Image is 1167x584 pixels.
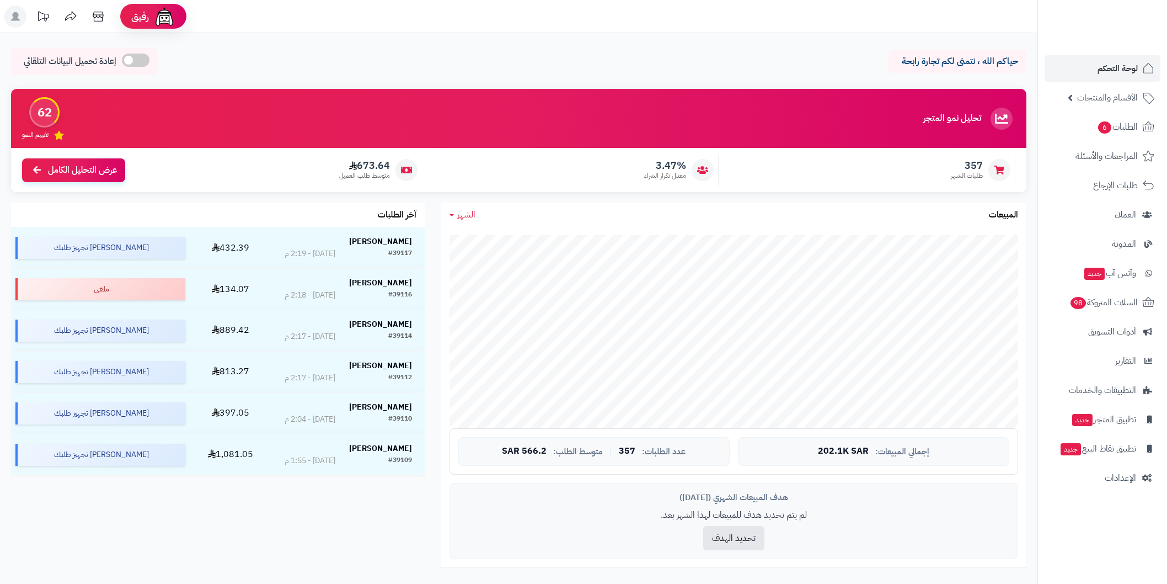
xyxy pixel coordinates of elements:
[1070,297,1086,309] span: 98
[1098,121,1111,134] span: 6
[48,164,117,177] span: عرض التحليل الكامل
[449,209,475,221] a: الشهر
[1088,324,1136,339] span: أدوات التسويق
[285,414,335,425] div: [DATE] - 2:04 م
[190,227,272,268] td: 432.39
[349,360,412,371] strong: [PERSON_NAME]
[190,310,272,351] td: 889.42
[1084,268,1105,280] span: جديد
[923,114,981,124] h3: تحليل نمو المتجر
[285,248,335,259] div: [DATE] - 2:19 م
[703,526,764,550] button: تحديد الهدف
[378,210,416,220] h3: آخر الطلبات
[1045,318,1160,345] a: أدوات التسويق
[285,290,335,301] div: [DATE] - 2:18 م
[349,236,412,247] strong: [PERSON_NAME]
[190,352,272,392] td: 813.27
[15,320,185,342] div: [PERSON_NAME] تجهيز طلبك
[875,447,929,456] span: إجمالي المبيعات:
[1105,470,1136,486] span: الإعدادات
[951,160,983,172] span: 357
[1061,443,1081,455] span: جديد
[388,455,412,466] div: #39109
[1045,406,1160,433] a: تطبيق المتجرجديد
[1045,348,1160,374] a: التقارير
[388,290,412,301] div: #39116
[285,373,335,384] div: [DATE] - 2:17 م
[1098,61,1138,76] span: لوحة التحكم
[388,373,412,384] div: #39112
[609,447,612,455] span: |
[1072,414,1093,426] span: جديد
[339,160,390,172] span: 673.64
[1083,266,1136,281] span: وآتس آب
[1112,236,1136,252] span: المدونة
[1092,31,1157,54] img: logo-2.png
[1045,377,1160,404] a: التطبيقات والخدمات
[153,6,175,28] img: ai-face.png
[1045,201,1160,228] a: العملاء
[619,447,635,456] span: 357
[1045,143,1160,169] a: المراجعات والأسئلة
[349,277,412,289] strong: [PERSON_NAME]
[553,447,603,456] span: متوسط الطلب:
[1045,289,1160,316] a: السلات المتروكة98
[22,130,49,140] span: تقييم النمو
[1115,353,1136,369] span: التقارير
[1045,172,1160,199] a: طلبات الإرجاع
[349,318,412,330] strong: [PERSON_NAME]
[644,171,686,180] span: معدل تكرار الشراء
[190,393,272,434] td: 397.05
[15,444,185,466] div: [PERSON_NAME] تجهيز طلبك
[29,6,57,30] a: تحديثات المنصة
[1069,295,1138,310] span: السلات المتروكة
[388,414,412,425] div: #39110
[1097,119,1138,135] span: الطلبات
[1045,114,1160,140] a: الطلبات6
[15,361,185,383] div: [PERSON_NAME] تجهيز طلبك
[1069,383,1136,398] span: التطبيقات والخدمات
[15,402,185,424] div: [PERSON_NAME] تجهيز طلبك
[951,171,983,180] span: طلبات الشهر
[1077,90,1138,105] span: الأقسام والمنتجات
[388,331,412,342] div: #39114
[131,10,149,23] span: رفيق
[22,158,125,182] a: عرض التحليل الكامل
[457,208,475,221] span: الشهر
[1071,412,1136,427] span: تطبيق المتجر
[349,401,412,413] strong: [PERSON_NAME]
[15,237,185,259] div: [PERSON_NAME] تجهيز طلبك
[644,160,686,172] span: 3.47%
[349,443,412,454] strong: [PERSON_NAME]
[1093,178,1138,193] span: طلبات الإرجاع
[897,55,1018,68] p: حياكم الله ، نتمنى لكم تجارة رابحة
[458,509,1009,522] p: لم يتم تحديد هدف للمبيعات لهذا الشهر بعد.
[1045,465,1160,491] a: الإعدادات
[1045,260,1160,286] a: وآتس آبجديد
[1045,231,1160,257] a: المدونة
[642,447,686,456] span: عدد الطلبات:
[190,434,272,475] td: 1,081.05
[15,278,185,300] div: ملغي
[1045,436,1160,462] a: تطبيق نقاط البيعجديد
[1115,207,1136,222] span: العملاء
[24,55,116,68] span: إعادة تحميل البيانات التلقائي
[1075,148,1138,164] span: المراجعات والأسئلة
[285,455,335,466] div: [DATE] - 1:55 م
[388,248,412,259] div: #39117
[1059,441,1136,456] span: تطبيق نقاط البيع
[190,269,272,310] td: 134.07
[285,331,335,342] div: [DATE] - 2:17 م
[1045,55,1160,82] a: لوحة التحكم
[502,447,547,456] span: 566.2 SAR
[339,171,390,180] span: متوسط طلب العميل
[818,447,869,456] span: 202.1K SAR
[989,210,1018,220] h3: المبيعات
[458,492,1009,503] div: هدف المبيعات الشهري ([DATE])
